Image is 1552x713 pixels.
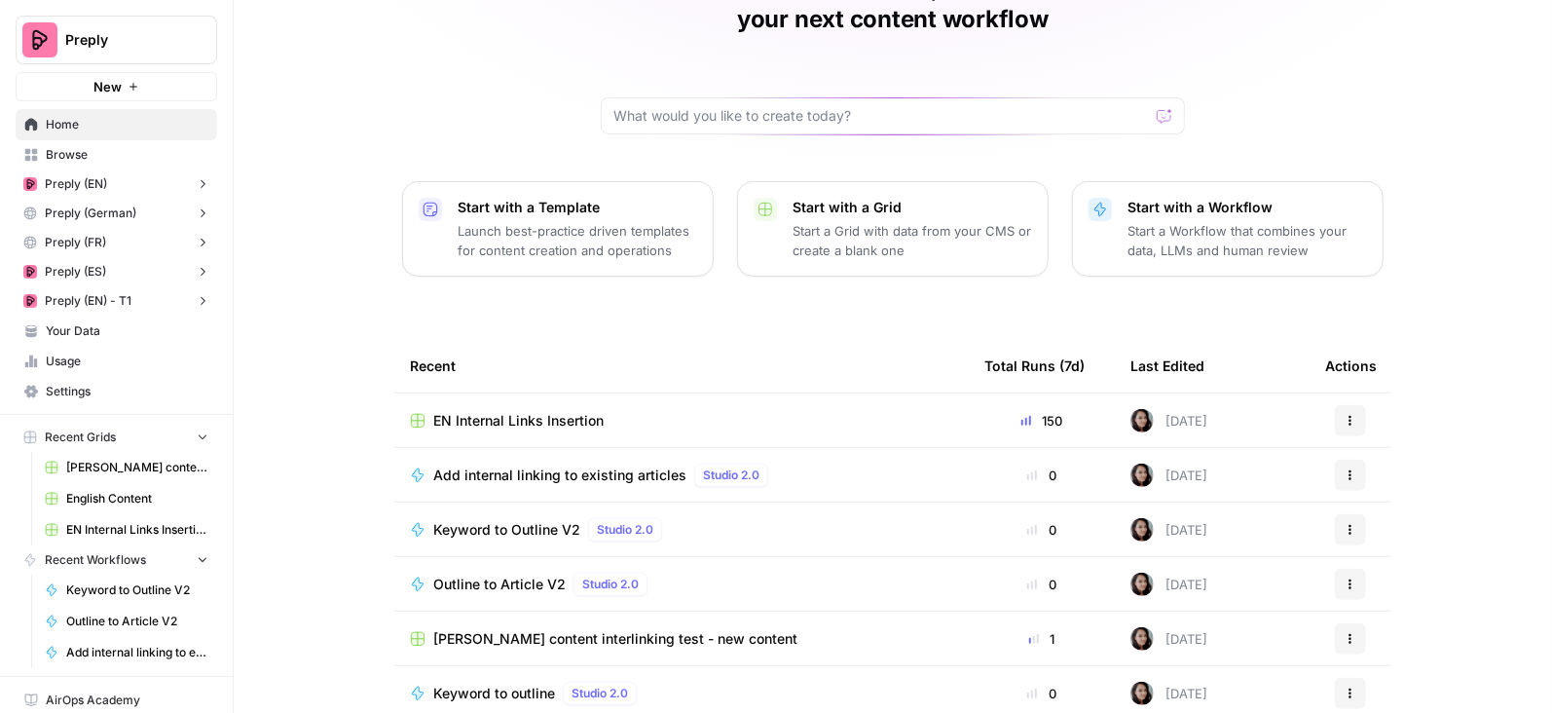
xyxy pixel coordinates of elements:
div: 0 [984,575,1099,594]
div: Actions [1325,339,1377,393]
div: [DATE] [1130,409,1207,432]
img: 0od0somutai3rosqwdkhgswflu93 [1130,518,1154,542]
span: Add internal linking to existing articles [66,644,208,661]
button: Start with a TemplateLaunch best-practice driven templates for content creation and operations [402,181,714,277]
span: Settings [46,383,208,400]
img: 0od0somutai3rosqwdkhgswflu93 [1130,627,1154,651]
input: What would you like to create today? [613,106,1149,126]
span: Preply [65,30,183,50]
a: English Content [36,483,217,514]
img: mhz6d65ffplwgtj76gcfkrq5icux [23,177,37,191]
a: Home [16,109,217,140]
img: 0od0somutai3rosqwdkhgswflu93 [1130,409,1154,432]
button: Workspace: Preply [16,16,217,64]
a: Keyword to outlineStudio 2.0 [410,682,953,705]
div: [DATE] [1130,464,1207,487]
a: Your Data [16,316,217,347]
span: New [93,77,122,96]
img: 0od0somutai3rosqwdkhgswflu93 [1130,573,1154,596]
img: 0od0somutai3rosqwdkhgswflu93 [1130,682,1154,705]
div: 0 [984,684,1099,703]
p: Start with a Template [458,198,697,217]
button: Preply (EN) - T1 [16,286,217,316]
span: Keyword to Outline V2 [433,520,580,540]
a: Usage [16,346,217,377]
img: 0od0somutai3rosqwdkhgswflu93 [1130,464,1154,487]
span: Preply (German) [45,205,136,222]
span: Add internal linking to existing articles [433,466,686,485]
a: EN Internal Links Insertion [36,514,217,545]
a: Outline to Article V2Studio 2.0 [410,573,953,596]
button: Recent Workflows [16,545,217,575]
img: mhz6d65ffplwgtj76gcfkrq5icux [23,265,37,279]
div: 0 [984,466,1099,485]
a: Browse [16,139,217,170]
p: Start a Workflow that combines your data, LLMs and human review [1127,221,1367,260]
a: Add internal linking to existing articlesStudio 2.0 [410,464,953,487]
p: Start with a Grid [793,198,1032,217]
p: Start with a Workflow [1127,198,1367,217]
button: Preply (FR) [16,228,217,257]
span: Preply (ES) [45,263,106,281]
img: Preply Logo [22,22,57,57]
button: Start with a WorkflowStart a Workflow that combines your data, LLMs and human review [1072,181,1384,277]
div: Total Runs (7d) [984,339,1085,393]
span: Preply (FR) [45,234,106,251]
a: Keyword to Outline V2 [36,575,217,606]
div: 0 [984,520,1099,540]
a: Outline to Article V2 [36,606,217,637]
p: Start a Grid with data from your CMS or create a blank one [793,221,1032,260]
img: mhz6d65ffplwgtj76gcfkrq5icux [23,294,37,308]
div: [DATE] [1130,627,1207,651]
button: New [16,72,217,101]
span: Your Data [46,322,208,340]
a: [PERSON_NAME] content interlinking test - new content [36,452,217,483]
button: Recent Grids [16,423,217,452]
span: Recent Workflows [45,551,146,569]
div: [DATE] [1130,518,1207,542]
span: [PERSON_NAME] content interlinking test - new content [433,629,797,649]
div: 150 [984,411,1099,431]
span: Studio 2.0 [572,685,628,702]
button: Preply (EN) [16,169,217,199]
span: [PERSON_NAME] content interlinking test - new content [66,459,208,476]
div: [DATE] [1130,682,1207,705]
span: Keyword to Outline V2 [66,582,208,599]
span: Outline to Article V2 [433,575,566,594]
span: Preply (EN) [45,175,107,193]
span: Usage [46,353,208,370]
div: Last Edited [1130,339,1204,393]
span: Studio 2.0 [597,521,653,539]
span: Outline to Article V2 [66,613,208,630]
div: 1 [984,629,1099,649]
span: Keyword to outline [433,684,555,703]
span: English Content [66,490,208,507]
span: Studio 2.0 [703,467,759,484]
span: Recent Grids [45,429,116,446]
span: Browse [46,146,208,164]
p: Launch best-practice driven templates for content creation and operations [458,221,697,260]
button: Start with a GridStart a Grid with data from your CMS or create a blank one [737,181,1049,277]
span: EN Internal Links Insertion [66,521,208,539]
span: Home [46,116,208,133]
a: EN Internal Links Insertion [410,411,953,431]
button: Preply (German) [16,199,217,228]
div: [DATE] [1130,573,1207,596]
div: Recent [410,339,953,393]
button: Preply (ES) [16,257,217,286]
span: Studio 2.0 [582,576,639,593]
span: Preply (EN) - T1 [45,292,131,310]
a: Settings [16,376,217,407]
a: Add internal linking to existing articles [36,637,217,668]
a: [PERSON_NAME] content interlinking test - new content [410,629,953,649]
span: EN Internal Links Insertion [433,411,604,431]
span: AirOps Academy [46,692,208,709]
a: Keyword to Outline V2Studio 2.0 [410,518,953,542]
